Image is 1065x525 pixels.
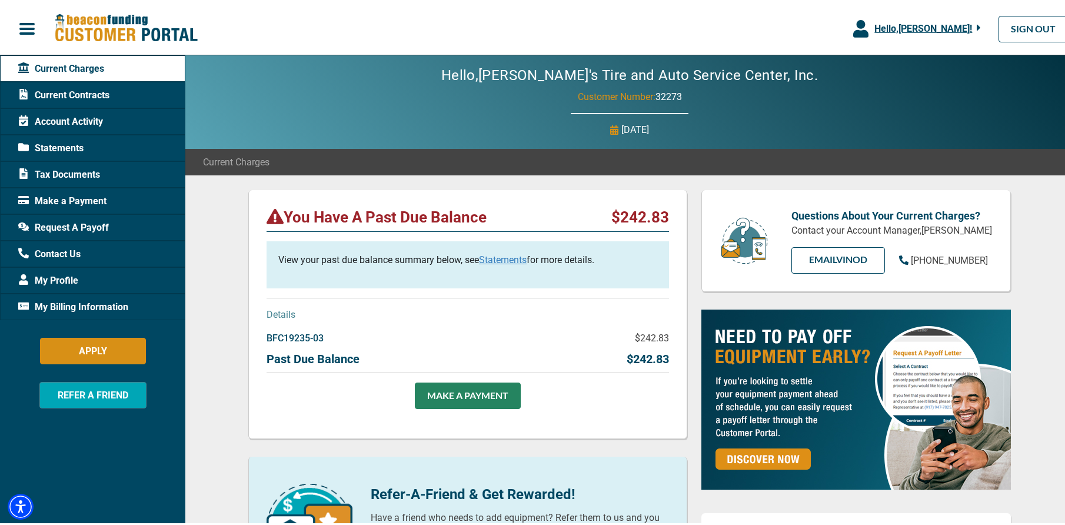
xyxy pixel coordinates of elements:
[701,307,1011,487] img: payoff-ad-px.jpg
[415,380,521,407] a: MAKE A PAYMENT
[54,11,198,41] img: Beacon Funding Customer Portal Logo
[18,112,103,127] span: Account Activity
[611,205,669,224] p: $242.83
[18,192,106,206] span: Make a Payment
[8,491,34,517] div: Accessibility Menu
[267,205,487,224] p: You Have A Past Due Balance
[479,252,527,263] a: Statements
[278,251,657,265] p: View your past due balance summary below, see for more details.
[406,65,853,82] h2: Hello, [PERSON_NAME]'s Tire and Auto Service Center, Inc.
[627,348,669,365] p: $242.83
[791,221,993,235] p: Contact your Account Manager, [PERSON_NAME]
[18,245,81,259] span: Contact Us
[18,86,109,100] span: Current Contracts
[18,139,84,153] span: Statements
[635,329,669,343] p: $242.83
[791,245,885,271] a: EMAILVinod
[718,214,771,263] img: customer-service.png
[267,305,669,320] p: Details
[267,329,324,343] p: BFC19235-03
[18,59,104,74] span: Current Charges
[874,21,972,32] span: Hello, [PERSON_NAME] !
[655,89,682,100] span: 32273
[18,218,109,232] span: Request A Payoff
[267,348,360,365] p: Past Due Balance
[911,252,988,264] span: [PHONE_NUMBER]
[18,165,100,180] span: Tax Documents
[791,205,993,221] p: Questions About Your Current Charges?
[39,380,147,406] button: REFER A FRIEND
[18,298,128,312] span: My Billing Information
[899,251,988,265] a: [PHONE_NUMBER]
[203,153,269,167] span: Current Charges
[40,335,146,362] button: APPLY
[18,271,78,285] span: My Profile
[371,481,669,503] p: Refer-A-Friend & Get Rewarded!
[621,121,649,135] p: [DATE]
[578,89,655,100] span: Customer Number:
